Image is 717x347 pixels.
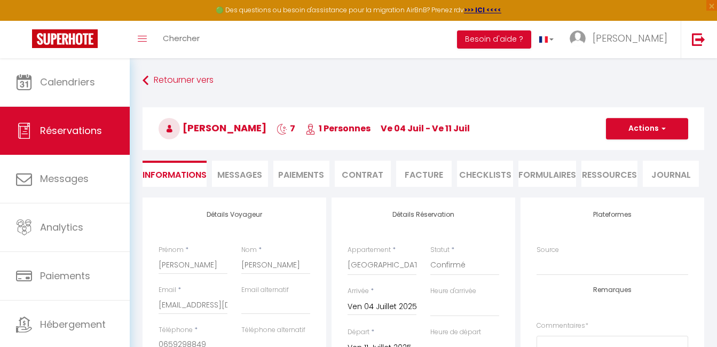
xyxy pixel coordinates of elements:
li: Informations [143,161,207,187]
li: Contrat [335,161,391,187]
h4: Plateformes [537,211,688,218]
span: Messages [217,169,262,181]
span: Hébergement [40,318,106,331]
label: Nom [241,245,257,255]
button: Actions [606,118,688,139]
a: Chercher [155,21,208,58]
a: Retourner vers [143,71,704,90]
img: ... [570,30,586,46]
label: Téléphone alternatif [241,325,305,335]
label: Email [159,285,176,295]
li: Paiements [273,161,329,187]
button: Besoin d'aide ? [457,30,531,49]
span: 1 Personnes [305,122,371,135]
span: Réservations [40,124,102,137]
li: Journal [643,161,699,187]
label: Heure d'arrivée [430,286,476,296]
li: Facture [396,161,452,187]
a: ... [PERSON_NAME] [562,21,681,58]
label: Statut [430,245,450,255]
img: logout [692,33,705,46]
a: >>> ICI <<<< [464,5,501,14]
label: Départ [348,327,369,337]
label: Source [537,245,559,255]
label: Heure de départ [430,327,481,337]
h4: Détails Voyageur [159,211,310,218]
li: Ressources [581,161,637,187]
img: Super Booking [32,29,98,48]
li: CHECKLISTS [457,161,513,187]
label: Email alternatif [241,285,289,295]
span: 7 [277,122,295,135]
span: Analytics [40,220,83,234]
span: [PERSON_NAME] [159,121,266,135]
h4: Détails Réservation [348,211,499,218]
span: Messages [40,172,89,185]
label: Commentaires [537,321,588,331]
label: Téléphone [159,325,193,335]
label: Appartement [348,245,391,255]
label: Prénom [159,245,184,255]
h4: Remarques [537,286,688,294]
label: Arrivée [348,286,369,296]
span: Calendriers [40,75,95,89]
li: FORMULAIRES [518,161,576,187]
span: [PERSON_NAME] [593,31,667,45]
span: Paiements [40,269,90,282]
span: Chercher [163,33,200,44]
span: ve 04 Juil - ve 11 Juil [381,122,470,135]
